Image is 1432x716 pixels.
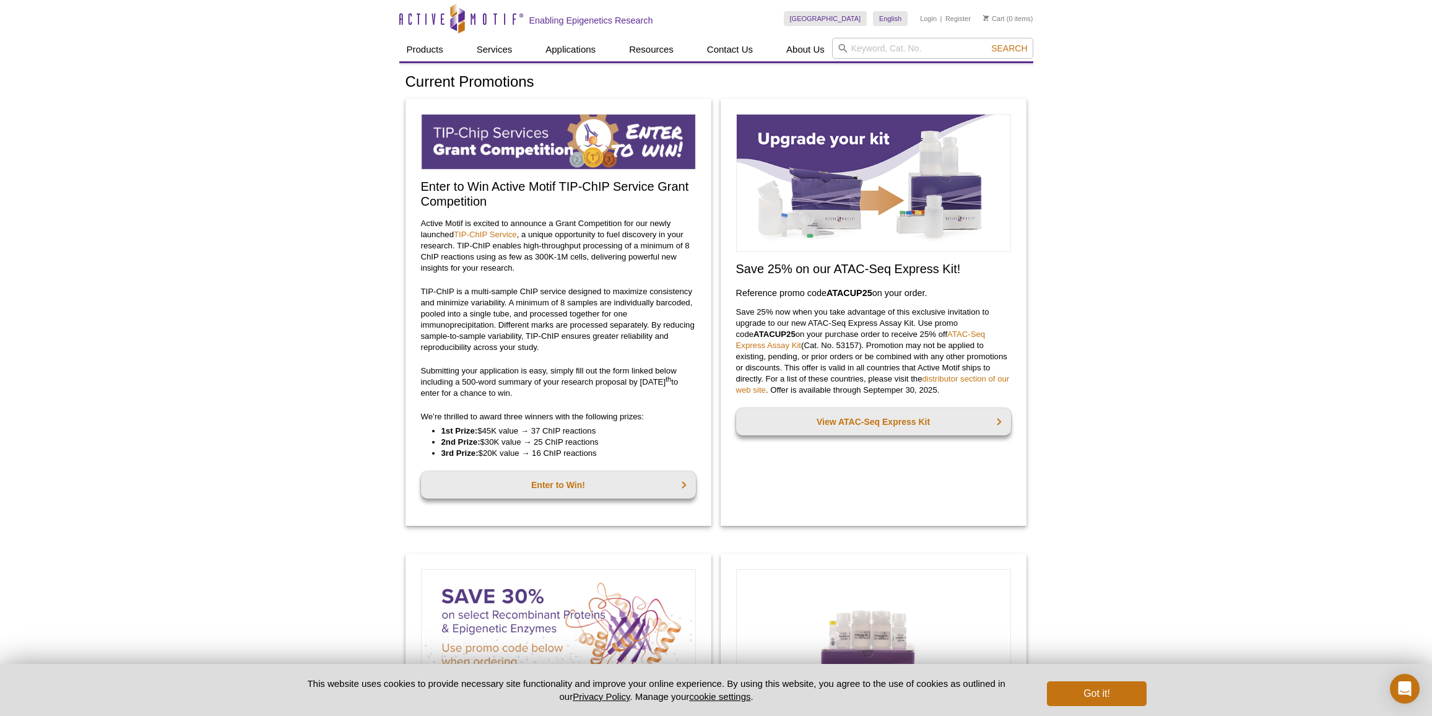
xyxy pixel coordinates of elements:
a: English [873,11,908,26]
li: $30K value → 25 ChIP reactions [441,437,683,448]
h1: Current Promotions [406,74,1027,92]
button: Search [987,43,1031,54]
a: Resources [622,38,681,61]
a: Privacy Policy [573,691,630,702]
a: Register [945,14,971,23]
a: About Us [779,38,832,61]
p: Active Motif is excited to announce a Grant Competition for our newly launched , a unique opportu... [421,218,696,274]
sup: th [666,375,671,382]
p: Save 25% now when you take advantage of this exclusive invitation to upgrade to our new ATAC-Seq ... [736,307,1011,396]
strong: 1st Prize: [441,426,478,435]
strong: 3rd Prize: [441,448,479,458]
li: | [940,11,942,26]
a: Products [399,38,451,61]
button: cookie settings [689,691,750,702]
button: Got it! [1047,681,1146,706]
input: Keyword, Cat. No. [832,38,1033,59]
a: Cart [983,14,1005,23]
a: Services [469,38,520,61]
img: Save on ATAC-Seq Express Assay Kit [736,114,1011,252]
span: Search [991,43,1027,53]
a: TIP-ChIP Service [454,230,517,239]
a: Contact Us [700,38,760,61]
a: Login [920,14,937,23]
li: (0 items) [983,11,1033,26]
a: Enter to Win! [421,471,696,499]
li: $45K value → 37 ChIP reactions [441,426,683,437]
strong: 2nd Prize: [441,437,480,447]
p: TIP-ChIP is a multi-sample ChIP service designed to maximize consistency and minimize variability... [421,286,696,353]
a: View ATAC-Seq Express Kit [736,408,1011,435]
div: Open Intercom Messenger [1390,674,1420,704]
p: Submitting your application is easy, simply fill out the form linked below including a 500-word s... [421,365,696,399]
p: We’re thrilled to award three winners with the following prizes: [421,411,696,422]
strong: ATACUP25 [753,330,796,339]
img: Your Cart [983,15,989,21]
strong: ATACUP25 [827,288,872,298]
a: [GEOGRAPHIC_DATA] [784,11,867,26]
h2: Enabling Epigenetics Research [529,15,653,26]
img: TIP-ChIP Service Grant Competition [421,114,696,170]
p: This website uses cookies to provide necessary site functionality and improve your online experie... [286,677,1027,703]
h2: Enter to Win Active Motif TIP-ChIP Service Grant Competition [421,179,696,209]
li: $20K value → 16 ChIP reactions [441,448,683,459]
h3: Reference promo code on your order. [736,286,1011,300]
a: Applications [538,38,603,61]
img: Save on Recombinant Proteins and Enzymes [421,569,696,707]
h2: Save 25% on our ATAC-Seq Express Kit! [736,261,1011,276]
